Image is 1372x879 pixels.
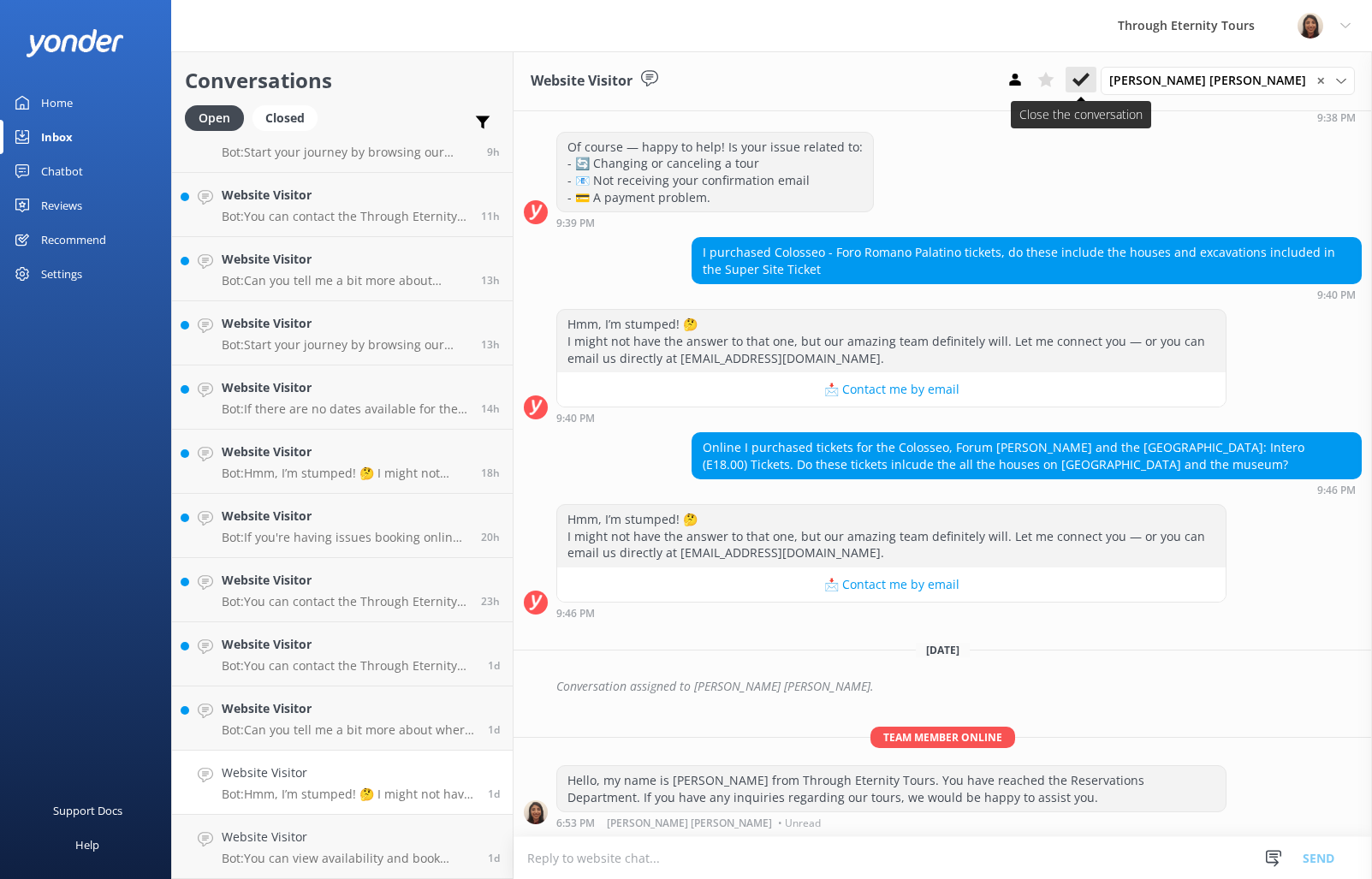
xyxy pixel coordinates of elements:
a: Website VisitorBot:You can contact the Through Eternity Tours team at [PHONE_NUMBER] or [PHONE_NU... [172,558,513,622]
div: Help [75,828,99,862]
img: yonder-white-logo.png [26,29,124,57]
div: Sep 07 2025 06:53pm (UTC +02:00) Europe/Amsterdam [556,817,1226,829]
h4: Website Visitor [222,635,475,654]
span: Sep 06 2025 01:48am (UTC +02:00) Europe/Amsterdam [488,722,500,737]
span: Sep 07 2025 04:37am (UTC +02:00) Europe/Amsterdam [481,401,500,416]
strong: 9:39 PM [556,218,595,229]
div: Recommend [41,223,106,257]
p: Bot: Can you tell me a bit more about where you are going? We have an amazing array of group and ... [222,273,468,288]
p: Bot: You can contact the Through Eternity Tours team at [PHONE_NUMBER] or [PHONE_NUMBER]. You can... [222,594,468,609]
h4: Website Visitor [222,763,475,782]
div: Online I purchased tickets for the Colosseo, Forum [PERSON_NAME] and the [GEOGRAPHIC_DATA]: Inter... [692,433,1361,478]
div: 2025-09-07T16:53:41.971 [524,672,1362,701]
div: Home [41,86,73,120]
strong: 9:46 PM [1317,485,1356,496]
a: Website VisitorBot:If there are no dates available for the Saint Mark’s Basilica Night Tour, it m... [172,365,513,430]
a: Website VisitorBot:You can contact the Through Eternity Tours team at [PHONE_NUMBER] or [PHONE_NU... [172,173,513,237]
h4: Website Visitor [222,250,468,269]
div: Hmm, I’m stumped! 🤔 I might not have the answer to that one, but our amazing team definitely will... [557,505,1226,567]
div: Sep 05 2025 09:40pm (UTC +02:00) Europe/Amsterdam [692,288,1362,300]
span: Sep 07 2025 05:49am (UTC +02:00) Europe/Amsterdam [481,273,500,288]
span: [DATE] [916,643,970,657]
h4: Website Visitor [222,571,468,590]
a: Website VisitorBot:If you're having issues booking online, you can contact the Through Eternity T... [172,494,513,558]
div: Inbox [41,120,73,154]
div: Sep 05 2025 09:46pm (UTC +02:00) Europe/Amsterdam [692,484,1362,496]
span: Sep 07 2025 05:00am (UTC +02:00) Europe/Amsterdam [481,337,500,352]
p: Bot: Hmm, I’m stumped! 🤔 I might not have the answer to that one, but our amazing team definitely... [222,787,475,802]
h4: Website Visitor [222,699,475,718]
a: Website VisitorBot:Can you tell me a bit more about where you are going? We have an amazing array... [172,686,513,751]
span: Sep 05 2025 09:46pm (UTC +02:00) Europe/Amsterdam [488,787,500,801]
div: I purchased Colosseo - Foro Romano Palatino tickets, do these include the houses and excavations ... [692,238,1361,283]
a: Website VisitorBot:Start your journey by browsing our tours in [GEOGRAPHIC_DATA], the [GEOGRAPHIC... [172,301,513,365]
span: Sep 05 2025 08:56pm (UTC +02:00) Europe/Amsterdam [488,851,500,865]
a: Website VisitorBot:Can you tell me a bit more about where you are going? We have an amazing array... [172,237,513,301]
a: Website VisitorBot:You can view availability and book private tours directly online for your pref... [172,815,513,879]
h4: Website Visitor [222,186,468,205]
strong: 6:53 PM [556,818,595,829]
a: Open [185,108,252,127]
div: Conversation assigned to [PERSON_NAME] [PERSON_NAME]. [556,672,1362,701]
span: • Unread [778,818,821,829]
div: Hmm, I’m stumped! 🤔 I might not have the answer to that one, but our amazing team definitely will... [557,310,1226,372]
span: [PERSON_NAME] [PERSON_NAME] [1109,71,1316,90]
span: Team member online [870,727,1015,748]
div: Sep 05 2025 09:38pm (UTC +02:00) Europe/Amsterdam [1187,111,1362,123]
button: 📩 Contact me by email [557,567,1226,602]
p: Bot: Start your journey by browsing our tours in [GEOGRAPHIC_DATA], the [GEOGRAPHIC_DATA], [GEOGR... [222,145,474,160]
p: Bot: Hmm, I’m stumped! 🤔 I might not have the answer to that one, but our amazing team definitely... [222,466,468,481]
span: [PERSON_NAME] [PERSON_NAME] [607,818,772,829]
div: Sep 05 2025 09:40pm (UTC +02:00) Europe/Amsterdam [556,412,1226,424]
strong: 9:40 PM [556,413,595,424]
button: 📩 Contact me by email [557,372,1226,407]
span: Sep 07 2025 12:02am (UTC +02:00) Europe/Amsterdam [481,466,500,480]
div: Sep 05 2025 09:39pm (UTC +02:00) Europe/Amsterdam [556,217,874,229]
h4: Website Visitor [222,314,468,333]
div: Reviews [41,188,82,223]
span: Sep 07 2025 09:46am (UTC +02:00) Europe/Amsterdam [487,145,500,159]
h4: Website Visitor [222,828,475,846]
a: Website VisitorBot:Hmm, I’m stumped! 🤔 I might not have the answer to that one, but our amazing t... [172,430,513,494]
a: Website VisitorBot:Start your journey by browsing our tours in [GEOGRAPHIC_DATA], the [GEOGRAPHIC... [172,109,513,173]
div: Chatbot [41,154,83,188]
strong: 9:40 PM [1317,290,1356,300]
p: Bot: You can contact the Through Eternity Tours team at [PHONE_NUMBER] or [PHONE_NUMBER]. You can... [222,658,475,674]
div: Open [185,105,244,131]
div: Hello, my name is [PERSON_NAME] from Through Eternity Tours. You have reached the Reservations De... [557,766,1226,811]
p: Bot: If there are no dates available for the Saint Mark’s Basilica Night Tour, it might be due to... [222,401,468,417]
h3: Website Visitor [531,70,633,92]
h4: Website Visitor [222,507,468,526]
span: Sep 07 2025 07:23am (UTC +02:00) Europe/Amsterdam [481,209,500,223]
a: Closed [252,108,326,127]
strong: 9:38 PM [1317,113,1356,123]
p: Bot: Can you tell me a bit more about where you are going? We have an amazing array of group and ... [222,722,475,738]
a: Website VisitorBot:You can contact the Through Eternity Tours team at [PHONE_NUMBER] or [PHONE_NU... [172,622,513,686]
strong: 9:46 PM [556,609,595,619]
p: Bot: You can view availability and book private tours directly online for your preferred dates. I... [222,851,475,866]
a: Website VisitorBot:Hmm, I’m stumped! 🤔 I might not have the answer to that one, but our amazing t... [172,751,513,815]
p: Bot: You can contact the Through Eternity Tours team at [PHONE_NUMBER] or [PHONE_NUMBER]. You can... [222,209,468,224]
h4: Website Visitor [222,378,468,397]
div: Settings [41,257,82,291]
div: Assign User [1101,67,1355,94]
p: Bot: Start your journey by browsing our tours in [GEOGRAPHIC_DATA], the [GEOGRAPHIC_DATA], [GEOGR... [222,337,468,353]
div: Sep 05 2025 09:46pm (UTC +02:00) Europe/Amsterdam [556,607,1226,619]
img: 725-1755267273.png [1298,13,1323,39]
p: Bot: If you're having issues booking online, you can contact the Through Eternity Tours team at [... [222,530,468,545]
div: Support Docs [53,793,122,828]
h2: Conversations [185,64,500,97]
span: Sep 06 2025 06:32pm (UTC +02:00) Europe/Amsterdam [488,658,500,673]
h4: Website Visitor [222,442,468,461]
span: Sep 06 2025 07:13pm (UTC +02:00) Europe/Amsterdam [481,594,500,609]
span: Sep 06 2025 10:16pm (UTC +02:00) Europe/Amsterdam [481,530,500,544]
div: Of course — happy to help! Is your issue related to: - 🔄 Changing or canceling a tour - 📧 Not rec... [557,133,873,211]
span: ✕ [1316,73,1325,89]
div: Closed [252,105,318,131]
